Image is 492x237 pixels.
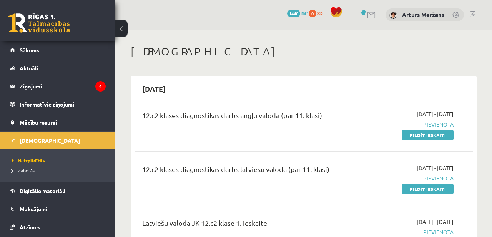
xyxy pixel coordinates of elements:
i: 4 [95,81,106,92]
a: Rīgas 1. Tālmācības vidusskola [8,13,70,33]
span: [DATE] - [DATE] [417,110,454,118]
span: Digitālie materiāli [20,187,65,194]
a: Informatīvie ziņojumi [10,95,106,113]
span: Pievienota [357,120,454,129]
h2: [DATE] [135,80,173,98]
a: Atzīmes [10,218,106,236]
a: Pildīt ieskaiti [402,130,454,140]
span: [DATE] - [DATE] [417,218,454,226]
a: Izlabotās [12,167,108,174]
a: Ziņojumi4 [10,77,106,95]
span: Mācību resursi [20,119,57,126]
legend: Ziņojumi [20,77,106,95]
a: Mācību resursi [10,113,106,131]
span: 1440 [287,10,300,17]
h1: [DEMOGRAPHIC_DATA] [131,45,477,58]
span: 0 [309,10,316,17]
a: 1440 mP [287,10,307,16]
img: Artūrs Meržans [389,12,397,19]
a: Aktuāli [10,59,106,77]
a: [DEMOGRAPHIC_DATA] [10,132,106,149]
div: 12.c2 klases diagnostikas darbs latviešu valodā (par 11. klasi) [142,164,346,178]
span: xp [317,10,322,16]
span: [DATE] - [DATE] [417,164,454,172]
a: Neizpildītās [12,157,108,164]
legend: Maksājumi [20,200,106,218]
span: Izlabotās [12,167,35,174]
a: 0 xp [309,10,326,16]
a: Digitālie materiāli [10,182,106,200]
div: 12.c2 klases diagnostikas darbs angļu valodā (par 11. klasi) [142,110,346,124]
legend: Informatīvie ziņojumi [20,95,106,113]
span: Pievienota [357,174,454,182]
a: Pildīt ieskaiti [402,184,454,194]
span: Sākums [20,47,39,53]
span: Aktuāli [20,65,38,72]
a: Maksājumi [10,200,106,218]
a: Artūrs Meržans [402,11,444,18]
span: Neizpildītās [12,157,45,164]
div: Latviešu valoda JK 12.c2 klase 1. ieskaite [142,218,346,232]
span: [DEMOGRAPHIC_DATA] [20,137,80,144]
span: mP [301,10,307,16]
a: Sākums [10,41,106,59]
span: Pievienota [357,228,454,236]
span: Atzīmes [20,224,40,230]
